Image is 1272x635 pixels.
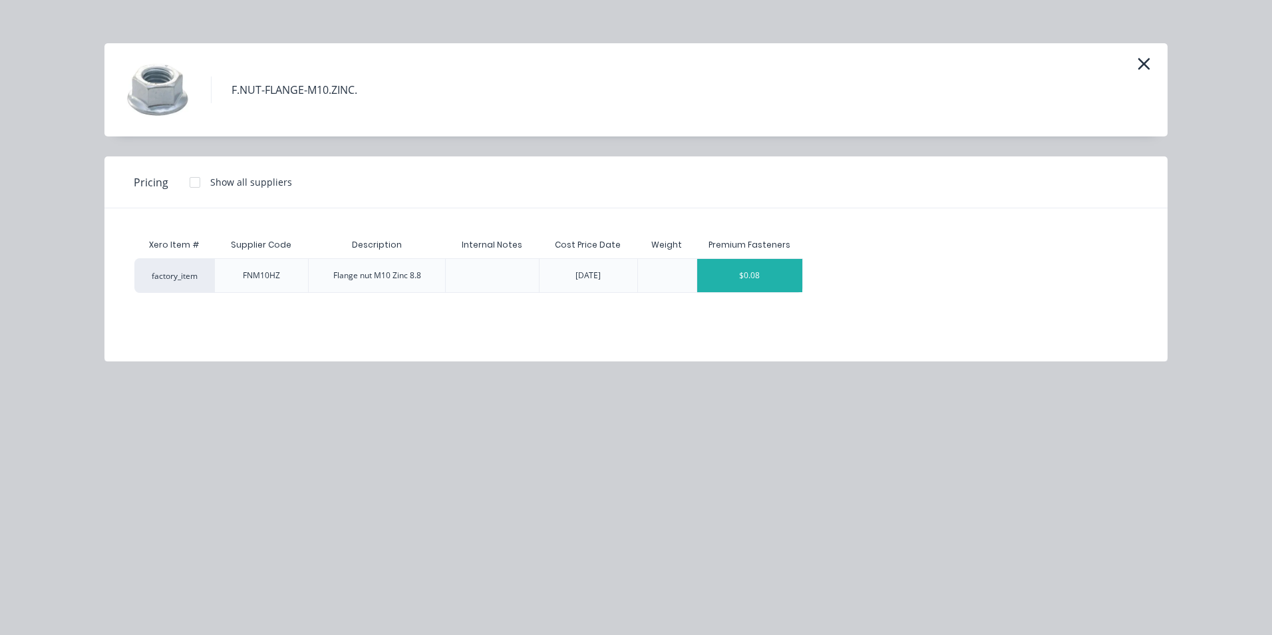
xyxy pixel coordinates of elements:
[451,228,533,262] div: Internal Notes
[232,82,357,98] div: F.NUT-FLANGE-M10.ZINC.
[210,175,292,189] div: Show all suppliers
[544,228,631,262] div: Cost Price Date
[134,174,168,190] span: Pricing
[709,239,790,251] div: Premium Fasteners
[220,228,302,262] div: Supplier Code
[333,270,421,282] div: Flange nut M10 Zinc 8.8
[124,57,191,123] img: F.NUT-FLANGE-M10.ZINC.
[641,228,693,262] div: Weight
[134,258,214,293] div: factory_item
[575,270,601,282] div: [DATE]
[243,270,280,282] div: FNM10HZ
[697,259,803,292] div: $0.08
[134,232,214,258] div: Xero Item #
[341,228,412,262] div: Description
